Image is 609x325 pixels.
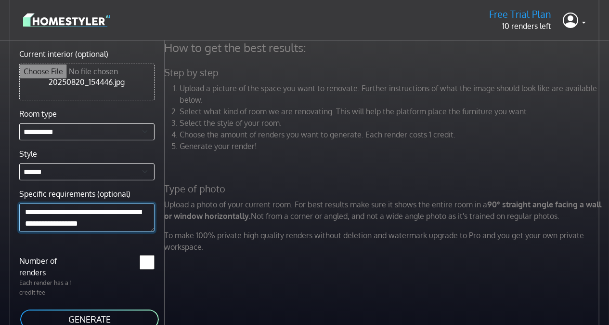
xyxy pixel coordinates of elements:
h5: Free Trial Plan [489,8,551,20]
li: Generate your render! [180,140,602,152]
p: To make 100% private high quality renders without deletion and watermark upgrade to Pro and you g... [159,230,608,253]
p: Each render has a 1 credit fee [13,278,87,297]
label: Current interior (optional) [19,48,108,60]
li: Select what kind of room we are renovating. This will help the platform place the furniture you w... [180,106,602,117]
label: Specific requirements (optional) [19,188,130,200]
h5: Step by step [159,67,608,79]
li: Choose the amount of renders you want to generate. Each render costs 1 credit. [180,129,602,140]
h5: Type of photo [159,183,608,195]
strong: 90° straight angle facing a wall or window horizontally. [165,200,602,221]
li: Select the style of your room. [180,117,602,129]
p: 10 renders left [489,20,551,32]
label: Number of renders [13,255,87,278]
p: Upload a photo of your current room. For best results make sure it shows the entire room in a Not... [159,199,608,222]
img: logo-3de290ba35641baa71223ecac5eacb59cb85b4c7fdf211dc9aaecaaee71ea2f8.svg [23,12,110,28]
li: Upload a picture of the space you want to renovate. Further instructions of what the image should... [180,82,602,106]
label: Room type [19,108,57,120]
h4: How to get the best results: [159,41,608,55]
label: Style [19,148,37,160]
